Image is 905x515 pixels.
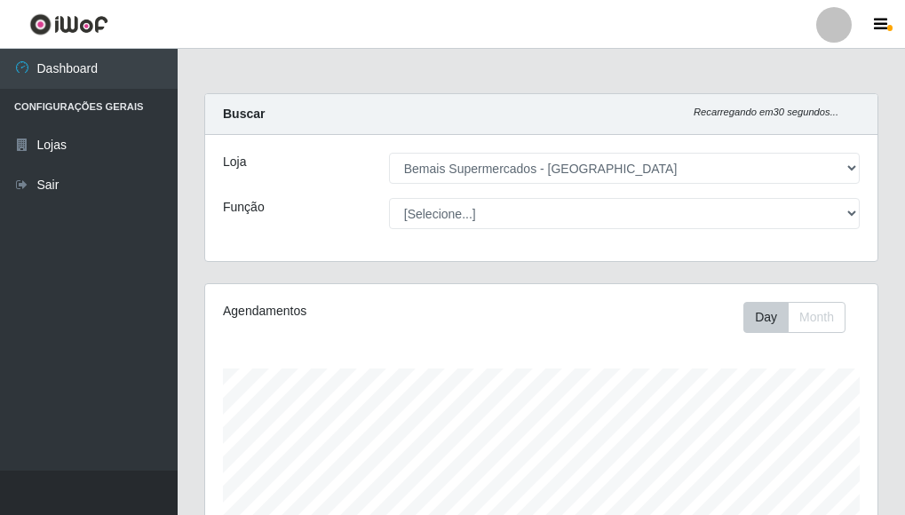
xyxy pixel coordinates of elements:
[743,302,860,333] div: Toolbar with button groups
[223,153,246,171] label: Loja
[223,302,472,321] div: Agendamentos
[223,107,265,121] strong: Buscar
[223,198,265,217] label: Função
[788,302,845,333] button: Month
[29,13,108,36] img: CoreUI Logo
[694,107,838,117] i: Recarregando em 30 segundos...
[743,302,789,333] button: Day
[743,302,845,333] div: First group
